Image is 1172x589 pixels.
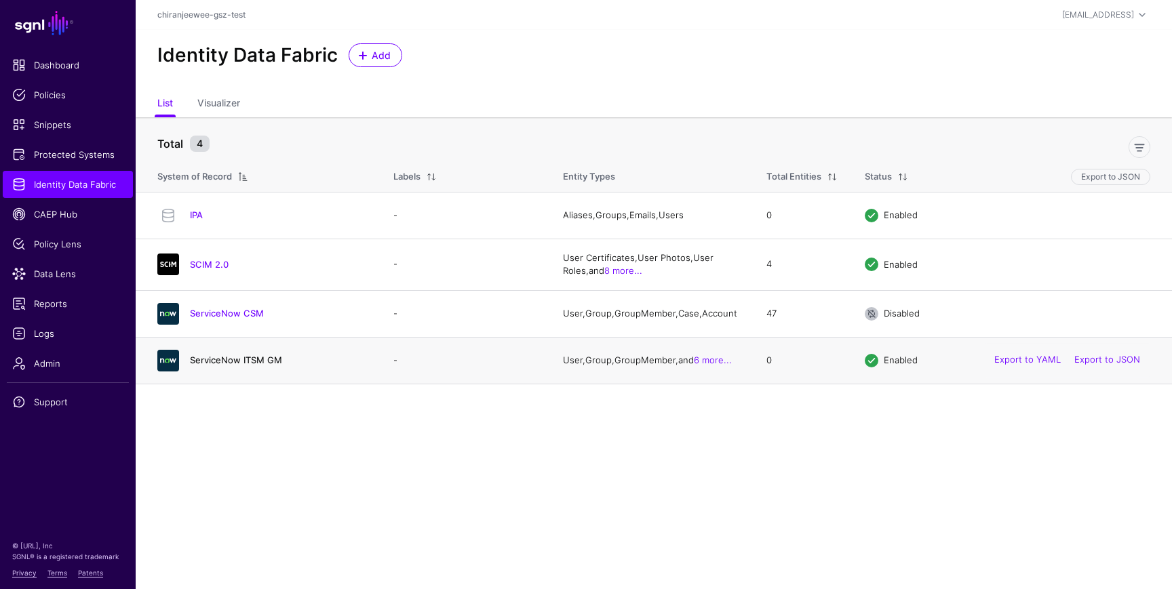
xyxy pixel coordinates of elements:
[12,395,123,409] span: Support
[3,320,133,347] a: Logs
[157,44,338,67] h2: Identity Data Fabric
[12,297,123,310] span: Reports
[393,170,421,184] div: Labels
[190,354,282,365] a: ServiceNow ITSM GM
[1071,169,1150,185] button: Export to JSON
[380,239,549,290] td: -
[3,350,133,377] a: Admin
[3,111,133,138] a: Snippets
[3,81,133,108] a: Policies
[12,237,123,251] span: Policy Lens
[12,569,37,577] a: Privacy
[157,170,232,184] div: System of Record
[349,43,402,67] a: Add
[197,92,240,117] a: Visualizer
[3,201,133,228] a: CAEP Hub
[190,136,210,152] small: 4
[3,230,133,258] a: Policy Lens
[753,337,851,384] td: 0
[157,303,179,325] img: svg+xml;base64,PHN2ZyB3aWR0aD0iNjQiIGhlaWdodD0iNjQiIHZpZXdCb3g9IjAgMCA2NCA2NCIgZmlsbD0ibm9uZSIgeG...
[12,267,123,281] span: Data Lens
[370,48,393,62] span: Add
[190,308,264,319] a: ServiceNow CSM
[884,209,918,220] span: Enabled
[3,52,133,79] a: Dashboard
[3,290,133,317] a: Reports
[3,260,133,287] a: Data Lens
[8,8,128,38] a: SGNL
[157,137,183,150] strong: Total
[12,148,123,161] span: Protected Systems
[12,178,123,191] span: Identity Data Fabric
[12,357,123,370] span: Admin
[884,354,918,365] span: Enabled
[549,337,753,384] td: User, Group, GroupMember, and
[380,290,549,337] td: -
[563,171,615,182] span: Entity Types
[12,207,123,221] span: CAEP Hub
[157,253,179,275] img: svg+xml;base64,PHN2ZyB3aWR0aD0iNjQiIGhlaWdodD0iNjQiIHZpZXdCb3g9IjAgMCA2NCA2NCIgZmlsbD0ibm9uZSIgeG...
[753,239,851,290] td: 4
[994,354,1061,365] a: Export to YAML
[884,308,920,319] span: Disabled
[157,9,246,20] a: chiranjeewee-gsz-test
[753,192,851,239] td: 0
[190,259,229,270] a: SCIM 2.0
[380,337,549,384] td: -
[78,569,103,577] a: Patents
[12,551,123,562] p: SGNL® is a registered trademark
[3,171,133,198] a: Identity Data Fabric
[157,350,179,371] img: svg+xml;base64,PHN2ZyB3aWR0aD0iNjQiIGhlaWdodD0iNjQiIHZpZXdCb3g9IjAgMCA2NCA2NCIgZmlsbD0ibm9uZSIgeG...
[549,239,753,290] td: User Certificates, User Photos, User Roles, and
[12,58,123,72] span: Dashboard
[12,540,123,551] p: © [URL], Inc
[12,118,123,131] span: Snippets
[12,88,123,102] span: Policies
[157,92,173,117] a: List
[3,141,133,168] a: Protected Systems
[549,290,753,337] td: User, Group, GroupMember, Case, Account
[549,192,753,239] td: Aliases, Groups, Emails, Users
[753,290,851,337] td: 47
[1062,9,1134,21] div: [EMAIL_ADDRESS]
[865,170,892,184] div: Status
[604,265,642,276] a: 8 more...
[190,209,203,220] a: IPA
[12,327,123,340] span: Logs
[1074,354,1140,365] a: Export to JSON
[380,192,549,239] td: -
[47,569,67,577] a: Terms
[766,170,821,184] div: Total Entities
[884,258,918,269] span: Enabled
[694,354,732,365] a: 6 more...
